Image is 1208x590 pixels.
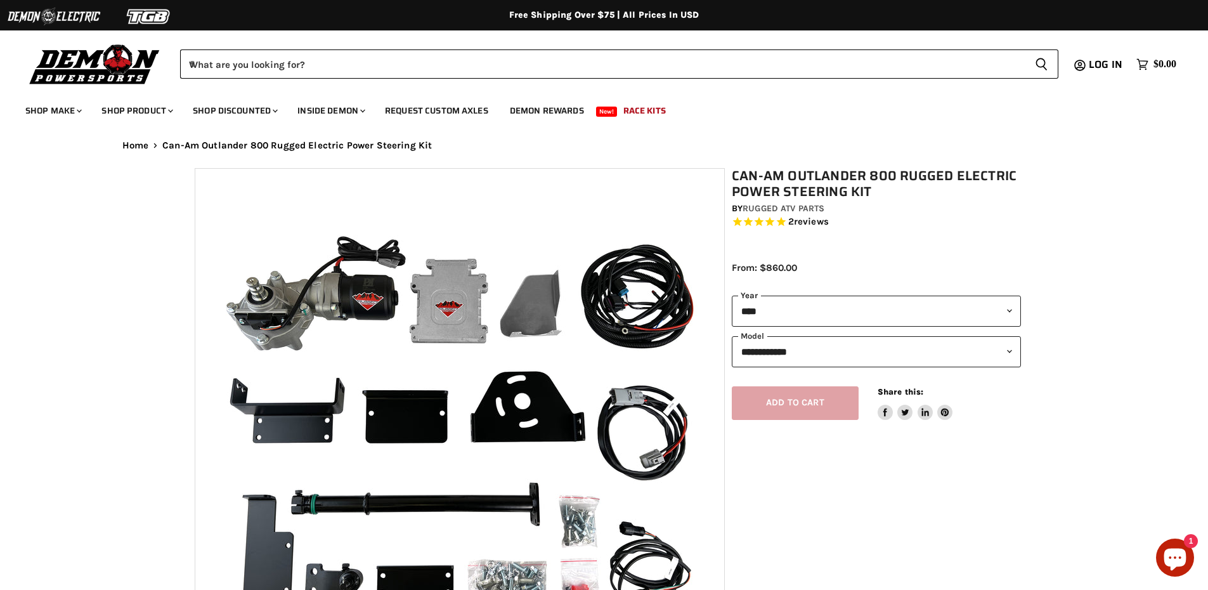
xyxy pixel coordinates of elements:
aside: Share this: [878,386,953,420]
select: modal-name [732,336,1021,367]
span: Log in [1089,56,1122,72]
inbox-online-store-chat: Shopify online store chat [1152,539,1198,580]
a: Inside Demon [288,98,373,124]
span: 2 reviews [788,216,829,228]
a: Log in [1083,59,1130,70]
a: Home [122,140,149,151]
input: When autocomplete results are available use up and down arrows to review and enter to select [180,49,1025,79]
form: Product [180,49,1058,79]
a: Demon Rewards [500,98,594,124]
span: Rated 5.0 out of 5 stars 2 reviews [732,216,1021,229]
select: year [732,296,1021,327]
img: Demon Electric Logo 2 [6,4,101,29]
a: Shop Discounted [183,98,285,124]
a: $0.00 [1130,55,1183,74]
span: New! [596,107,618,117]
nav: Breadcrumbs [97,140,1112,151]
a: Rugged ATV Parts [743,203,824,214]
img: TGB Logo 2 [101,4,197,29]
a: Shop Product [92,98,181,124]
span: $0.00 [1153,58,1176,70]
img: Demon Powersports [25,41,164,86]
h1: Can-Am Outlander 800 Rugged Electric Power Steering Kit [732,168,1021,200]
span: reviews [794,216,829,228]
span: From: $860.00 [732,262,797,273]
a: Race Kits [614,98,675,124]
span: Share this: [878,387,923,397]
div: Free Shipping Over $75 | All Prices In USD [97,10,1112,21]
span: Can-Am Outlander 800 Rugged Electric Power Steering Kit [162,140,432,151]
button: Search [1025,49,1058,79]
a: Request Custom Axles [375,98,498,124]
div: by [732,202,1021,216]
a: Shop Make [16,98,89,124]
ul: Main menu [16,93,1173,124]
